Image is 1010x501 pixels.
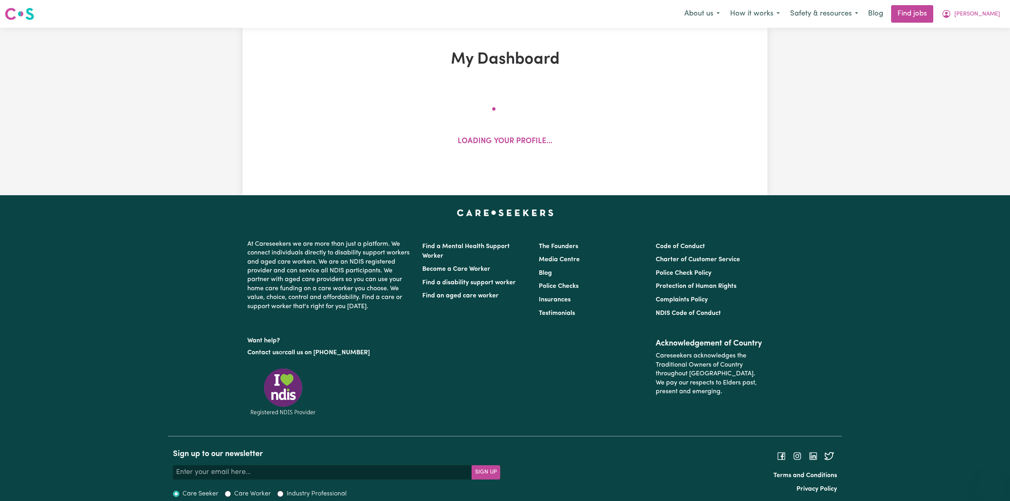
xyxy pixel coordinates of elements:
a: call us on [PHONE_NUMBER] [285,350,370,356]
button: How it works [725,6,785,22]
h2: Acknowledgement of Country [656,339,763,348]
a: The Founders [539,243,578,250]
a: Careseekers logo [5,5,34,23]
a: Terms and Conditions [773,472,837,479]
a: Find an aged care worker [422,293,499,299]
p: Want help? [247,333,413,345]
button: My Account [936,6,1005,22]
p: Careseekers acknowledges the Traditional Owners of Country throughout [GEOGRAPHIC_DATA]. We pay o... [656,348,763,399]
p: At Careseekers we are more than just a platform. We connect individuals directly to disability su... [247,237,413,314]
label: Industry Professional [287,489,347,499]
a: Testimonials [539,310,575,317]
label: Care Worker [234,489,271,499]
label: Care Seeker [183,489,218,499]
a: Contact us [247,350,279,356]
a: Privacy Policy [796,486,837,492]
a: Media Centre [539,256,580,263]
a: Insurances [539,297,571,303]
h1: My Dashboard [335,50,675,69]
img: Careseekers logo [5,7,34,21]
a: Follow Careseekers on Twitter [824,453,834,459]
a: Blog [863,5,888,23]
a: Police Check Policy [656,270,711,276]
button: Subscribe [472,465,500,480]
a: Follow Careseekers on Facebook [777,453,786,459]
h2: Sign up to our newsletter [173,449,500,459]
a: Become a Care Worker [422,266,490,272]
a: Code of Conduct [656,243,705,250]
button: Safety & resources [785,6,863,22]
a: Careseekers home page [457,210,554,216]
a: Protection of Human Rights [656,283,736,289]
a: Find a Mental Health Support Worker [422,243,510,259]
a: Blog [539,270,552,276]
a: Find jobs [891,5,933,23]
a: Find a disability support worker [422,280,516,286]
a: NDIS Code of Conduct [656,310,721,317]
p: Loading your profile... [458,136,552,148]
a: Follow Careseekers on Instagram [792,453,802,459]
input: Enter your email here... [173,465,472,480]
iframe: Button to launch messaging window [978,469,1004,495]
span: [PERSON_NAME] [954,10,1000,19]
p: or [247,345,413,360]
a: Charter of Customer Service [656,256,740,263]
a: Police Checks [539,283,579,289]
a: Complaints Policy [656,297,708,303]
button: About us [679,6,725,22]
img: Registered NDIS provider [247,367,319,417]
a: Follow Careseekers on LinkedIn [808,453,818,459]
